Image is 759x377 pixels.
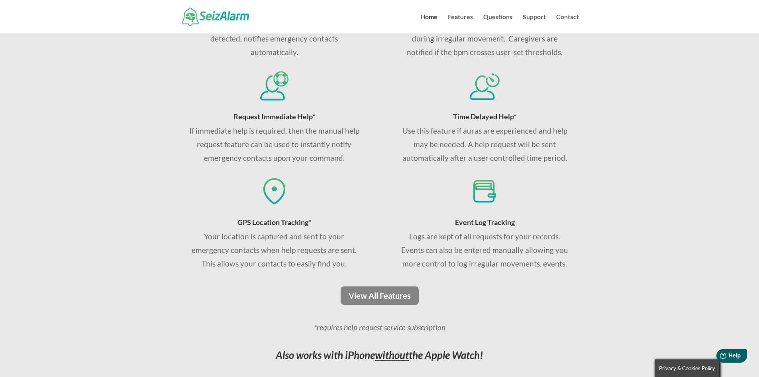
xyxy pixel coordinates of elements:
img: SeizAlarm [182,8,249,26]
span: without [375,349,409,361]
img: GPS coordinates sent to contacts if seizure is detected [259,176,289,207]
p: Logs are kept of all requests for your records. Events can also be entered manually allowing you ... [399,230,570,271]
img: Track seizure events for your records and share with your doctor [470,176,499,207]
a: Support [523,14,546,34]
p: Use this feature if auras are experienced and help may be needed. A help request will be sent aut... [399,124,570,165]
a: Features [448,14,473,34]
div: Your location is captured and sent to your emergency contacts when help requests are sent. This a... [189,230,360,271]
span: Event Log Tracking [455,218,515,227]
p: Monitors for abnormal repetitive motion and, if detected, notifies emergency contacts automatically. [189,18,360,59]
iframe: Help widget launcher [688,346,750,368]
p: If immediate help is required, then the manual help request feature can be used to instantly noti... [189,124,360,165]
img: Request immediate help if you think you'll have a sizure [259,70,289,101]
span: GPS Location Tracking* [237,218,311,227]
p: Detects rapid changes heart rate often observed during irregular movement. Caregivers are notifie... [399,18,570,59]
a: Questions [483,14,512,34]
a: Contact [556,14,579,34]
img: Request help if you think you are going to have a seizure [470,70,499,101]
em: Also works with iPhone the Apple Watch! [276,349,483,361]
em: *requires help request service subscription [314,323,445,332]
a: Home [420,14,437,34]
a: View All Features [341,286,419,305]
span: Privacy & Cookies Policy [659,365,715,371]
span: Time Delayed Help* [453,112,516,121]
span: Request Immediate Help* [233,112,315,121]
